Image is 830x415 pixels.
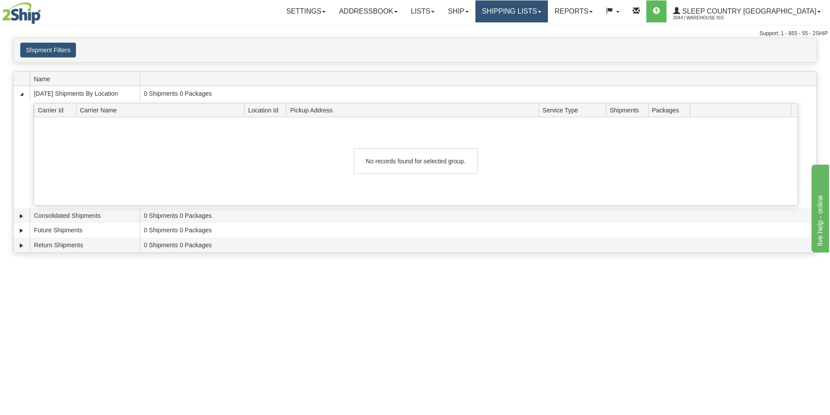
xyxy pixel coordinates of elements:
a: Expand [17,226,26,235]
td: 0 Shipments 0 Packages [140,238,816,253]
a: Addressbook [332,0,404,22]
iframe: chat widget [810,162,829,252]
span: 2044 / Warehouse 915 [673,14,739,22]
a: Settings [279,0,332,22]
a: Expand [17,241,26,250]
a: Lists [404,0,441,22]
td: 0 Shipments 0 Packages [140,223,816,238]
span: Name [34,72,140,86]
span: Sleep Country [GEOGRAPHIC_DATA] [680,7,816,15]
span: Shipments [610,103,648,117]
div: Support: 1 - 855 - 55 - 2SHIP [2,30,828,37]
td: Consolidated Shipments [30,208,140,223]
a: Ship [441,0,475,22]
a: Shipping lists [475,0,548,22]
img: logo2044.jpg [2,2,41,24]
a: Collapse [17,90,26,98]
a: Sleep Country [GEOGRAPHIC_DATA] 2044 / Warehouse 915 [667,0,827,22]
span: Pickup Address [290,103,539,117]
a: Reports [548,0,599,22]
a: Expand [17,212,26,220]
div: live help - online [7,5,81,16]
span: Location Id [248,103,286,117]
td: Future Shipments [30,223,140,238]
span: Carrier Id [38,103,76,117]
span: Service Type [543,103,606,117]
div: No records found for selected group. [354,148,478,174]
td: 0 Shipments 0 Packages [140,86,816,101]
button: Shipment Filters [20,43,76,58]
td: 0 Shipments 0 Packages [140,208,816,223]
span: Packages [652,103,690,117]
td: Return Shipments [30,238,140,253]
span: Carrier Name [80,103,244,117]
td: [DATE] Shipments By Location [30,86,140,101]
